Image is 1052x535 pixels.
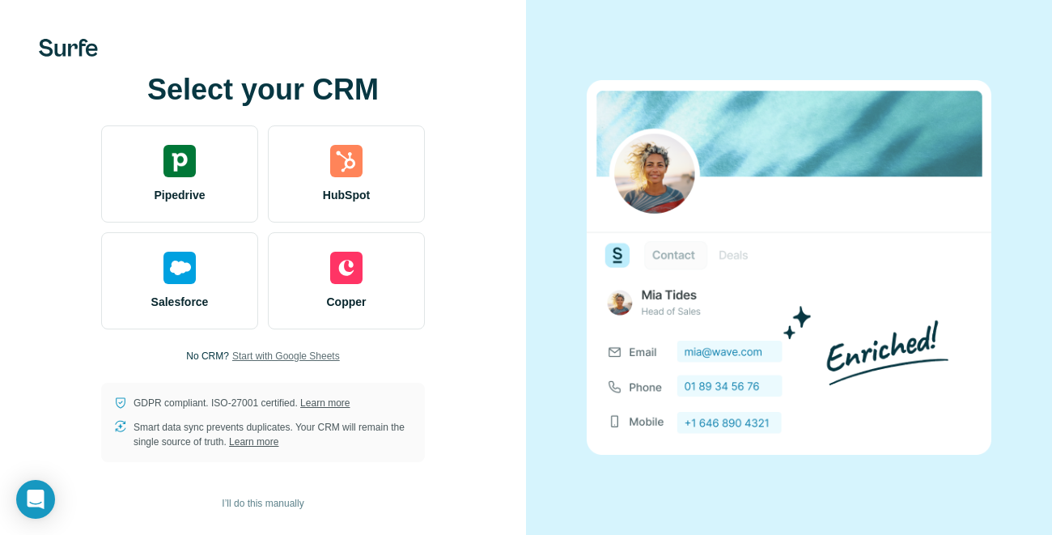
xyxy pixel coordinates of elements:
[330,252,363,284] img: copper's logo
[16,480,55,519] div: Open Intercom Messenger
[154,187,205,203] span: Pipedrive
[163,145,196,177] img: pipedrive's logo
[323,187,370,203] span: HubSpot
[330,145,363,177] img: hubspot's logo
[232,349,340,363] button: Start with Google Sheets
[163,252,196,284] img: salesforce's logo
[101,74,425,106] h1: Select your CRM
[186,349,229,363] p: No CRM?
[134,420,412,449] p: Smart data sync prevents duplicates. Your CRM will remain the single source of truth.
[229,436,278,448] a: Learn more
[327,294,367,310] span: Copper
[300,397,350,409] a: Learn more
[151,294,209,310] span: Salesforce
[222,496,303,511] span: I’ll do this manually
[39,39,98,57] img: Surfe's logo
[587,80,991,455] img: none image
[210,491,315,516] button: I’ll do this manually
[134,396,350,410] p: GDPR compliant. ISO-27001 certified.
